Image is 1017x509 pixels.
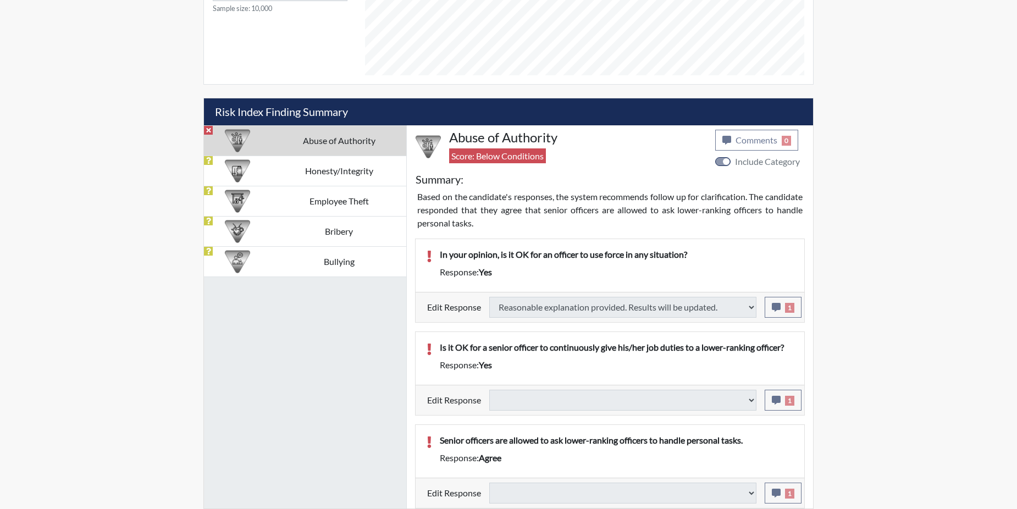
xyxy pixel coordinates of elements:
div: Update the test taker's response, the change might impact the score [481,297,765,318]
img: CATEGORY%20ICON-11.a5f294f4.png [225,158,250,184]
div: Update the test taker's response, the change might impact the score [481,483,765,504]
label: Include Category [735,155,800,168]
p: In your opinion, is it OK for an officer to use force in any situation? [440,248,793,261]
img: CATEGORY%20ICON-03.c5611939.png [225,219,250,244]
button: 1 [765,483,802,504]
span: agree [479,452,501,463]
div: Response: [432,358,802,372]
span: yes [479,267,492,277]
span: Comments [736,135,777,145]
p: Senior officers are allowed to ask lower-ranking officers to handle personal tasks. [440,434,793,447]
img: CATEGORY%20ICON-01.94e51fac.png [225,128,250,153]
h5: Summary: [416,173,463,186]
button: 1 [765,297,802,318]
span: Score: Below Conditions [449,148,546,163]
td: Abuse of Authority [272,125,407,156]
div: Response: [432,451,802,464]
span: 1 [785,489,794,499]
div: Update the test taker's response, the change might impact the score [481,390,765,411]
span: 1 [785,303,794,313]
h4: Abuse of Authority [449,130,707,146]
span: 0 [782,136,791,146]
label: Edit Response [427,483,481,504]
span: yes [479,359,492,370]
label: Edit Response [427,390,481,411]
p: Based on the candidate's responses, the system recommends follow up for clarification. The candid... [417,190,803,230]
button: 1 [765,390,802,411]
h5: Risk Index Finding Summary [204,98,813,125]
small: Sample size: 10,000 [213,3,347,14]
td: Employee Theft [272,186,407,216]
div: Response: [432,265,802,279]
button: Comments0 [715,130,798,151]
img: CATEGORY%20ICON-01.94e51fac.png [416,134,441,159]
span: 1 [785,396,794,406]
label: Edit Response [427,297,481,318]
td: Bribery [272,216,407,246]
td: Bullying [272,246,407,276]
p: Is it OK for a senior officer to continuously give his/her job duties to a lower-ranking officer? [440,341,793,354]
img: CATEGORY%20ICON-07.58b65e52.png [225,189,250,214]
img: CATEGORY%20ICON-04.6d01e8fa.png [225,249,250,274]
td: Honesty/Integrity [272,156,407,186]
